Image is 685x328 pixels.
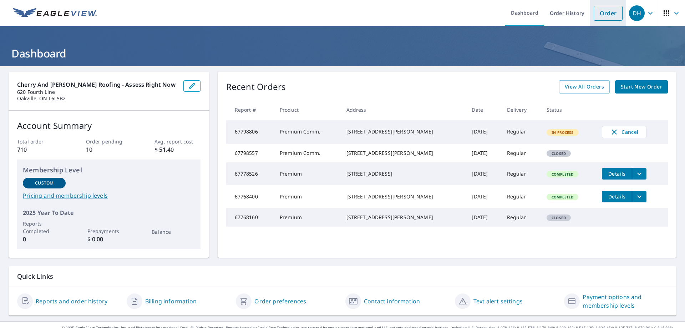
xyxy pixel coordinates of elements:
td: 67768160 [226,208,274,227]
p: $ 51.40 [154,145,200,154]
p: Quick Links [17,272,668,281]
td: Regular [501,185,541,208]
a: Pricing and membership levels [23,191,195,200]
span: Details [606,193,628,200]
p: Cherry and [PERSON_NAME] Roofing - Assess Right Now [17,80,178,89]
td: Regular [501,162,541,185]
p: Recent Orders [226,80,286,94]
span: Start New Order [621,82,662,91]
th: Report # [226,99,274,120]
div: DH [629,5,645,21]
div: [STREET_ADDRESS][PERSON_NAME] [346,128,461,135]
p: 10 [86,145,132,154]
p: Avg. report cost [154,138,200,145]
span: Closed [547,151,570,156]
span: Completed [547,195,578,200]
span: Cancel [609,128,639,136]
div: [STREET_ADDRESS] [346,170,461,177]
span: Completed [547,172,578,177]
h1: Dashboard [9,46,676,61]
button: detailsBtn-67778526 [602,168,632,180]
p: $ 0.00 [87,235,130,243]
p: 620 Fourth Line [17,89,178,95]
span: Closed [547,215,570,220]
img: EV Logo [13,8,97,19]
a: View All Orders [559,80,610,94]
th: Delivery [501,99,541,120]
td: [DATE] [466,208,501,227]
span: Details [606,170,628,177]
a: Order preferences [254,297,306,306]
a: Start New Order [615,80,668,94]
td: 67798557 [226,144,274,162]
a: Billing information [145,297,197,306]
div: [STREET_ADDRESS][PERSON_NAME] [346,193,461,200]
button: filesDropdownBtn-67778526 [632,168,646,180]
a: Contact information [364,297,420,306]
p: Balance [152,228,194,236]
td: Premium [274,162,341,185]
p: Membership Level [23,165,195,175]
p: Reports Completed [23,220,66,235]
button: filesDropdownBtn-67768400 [632,191,646,202]
td: Premium Comm. [274,120,341,144]
p: Order pending [86,138,132,145]
td: 67778526 [226,162,274,185]
td: Regular [501,144,541,162]
th: Status [541,99,596,120]
td: 67798806 [226,120,274,144]
td: [DATE] [466,120,501,144]
td: 67768400 [226,185,274,208]
p: Custom [35,180,54,186]
p: Prepayments [87,227,130,235]
div: [STREET_ADDRESS][PERSON_NAME] [346,150,461,157]
td: Premium Comm. [274,144,341,162]
th: Address [341,99,466,120]
td: Regular [501,208,541,227]
p: Oakville, ON L6L5B2 [17,95,178,102]
p: 710 [17,145,63,154]
a: Order [594,6,623,21]
td: Premium [274,185,341,208]
span: View All Orders [565,82,604,91]
p: 0 [23,235,66,243]
button: Cancel [602,126,646,138]
p: 2025 Year To Date [23,208,195,217]
td: [DATE] [466,144,501,162]
a: Text alert settings [473,297,523,306]
td: [DATE] [466,185,501,208]
button: detailsBtn-67768400 [602,191,632,202]
td: [DATE] [466,162,501,185]
th: Product [274,99,341,120]
a: Payment options and membership levels [583,293,668,310]
th: Date [466,99,501,120]
span: In Process [547,130,578,135]
a: Reports and order history [36,297,107,306]
td: Premium [274,208,341,227]
div: [STREET_ADDRESS][PERSON_NAME] [346,214,461,221]
p: Account Summary [17,119,201,132]
td: Regular [501,120,541,144]
p: Total order [17,138,63,145]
